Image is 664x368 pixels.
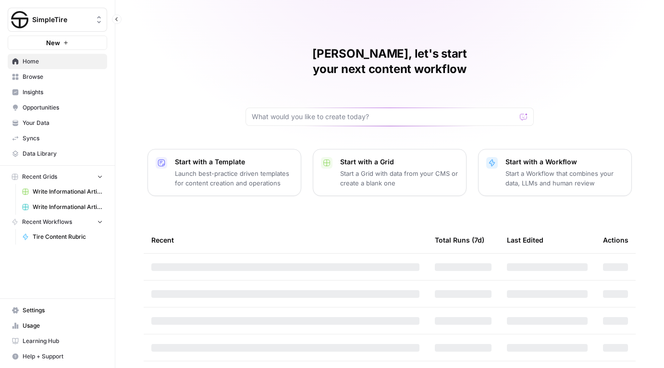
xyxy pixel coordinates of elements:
[33,203,103,211] span: Write Informational Articles [DATE]
[8,146,107,161] a: Data Library
[340,157,458,167] p: Start with a Grid
[23,119,103,127] span: Your Data
[8,131,107,146] a: Syncs
[23,103,103,112] span: Opportunities
[340,169,458,188] p: Start a Grid with data from your CMS or create a blank one
[23,57,103,66] span: Home
[23,337,103,345] span: Learning Hub
[8,303,107,318] a: Settings
[32,15,90,25] span: SimpleTire
[22,172,57,181] span: Recent Grids
[252,112,516,122] input: What would you like to create today?
[505,169,624,188] p: Start a Workflow that combines your data, LLMs and human review
[313,149,467,196] button: Start with a GridStart a Grid with data from your CMS or create a blank one
[18,199,107,215] a: Write Informational Articles [DATE]
[18,184,107,199] a: Write Informational Articles [DATE]
[23,306,103,315] span: Settings
[23,149,103,158] span: Data Library
[8,115,107,131] a: Your Data
[8,349,107,364] button: Help + Support
[8,170,107,184] button: Recent Grids
[23,352,103,361] span: Help + Support
[46,38,60,48] span: New
[175,157,293,167] p: Start with a Template
[8,85,107,100] a: Insights
[23,134,103,143] span: Syncs
[8,100,107,115] a: Opportunities
[505,157,624,167] p: Start with a Workflow
[478,149,632,196] button: Start with a WorkflowStart a Workflow that combines your data, LLMs and human review
[8,54,107,69] a: Home
[8,333,107,349] a: Learning Hub
[23,88,103,97] span: Insights
[246,46,534,77] h1: [PERSON_NAME], let's start your next content workflow
[507,227,543,253] div: Last Edited
[8,69,107,85] a: Browse
[175,169,293,188] p: Launch best-practice driven templates for content creation and operations
[151,227,419,253] div: Recent
[8,8,107,32] button: Workspace: SimpleTire
[603,227,628,253] div: Actions
[23,321,103,330] span: Usage
[8,318,107,333] a: Usage
[33,187,103,196] span: Write Informational Articles [DATE]
[8,36,107,50] button: New
[23,73,103,81] span: Browse
[435,227,484,253] div: Total Runs (7d)
[11,11,28,28] img: SimpleTire Logo
[33,233,103,241] span: Tire Content Rubric
[8,215,107,229] button: Recent Workflows
[18,229,107,245] a: Tire Content Rubric
[22,218,72,226] span: Recent Workflows
[148,149,301,196] button: Start with a TemplateLaunch best-practice driven templates for content creation and operations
